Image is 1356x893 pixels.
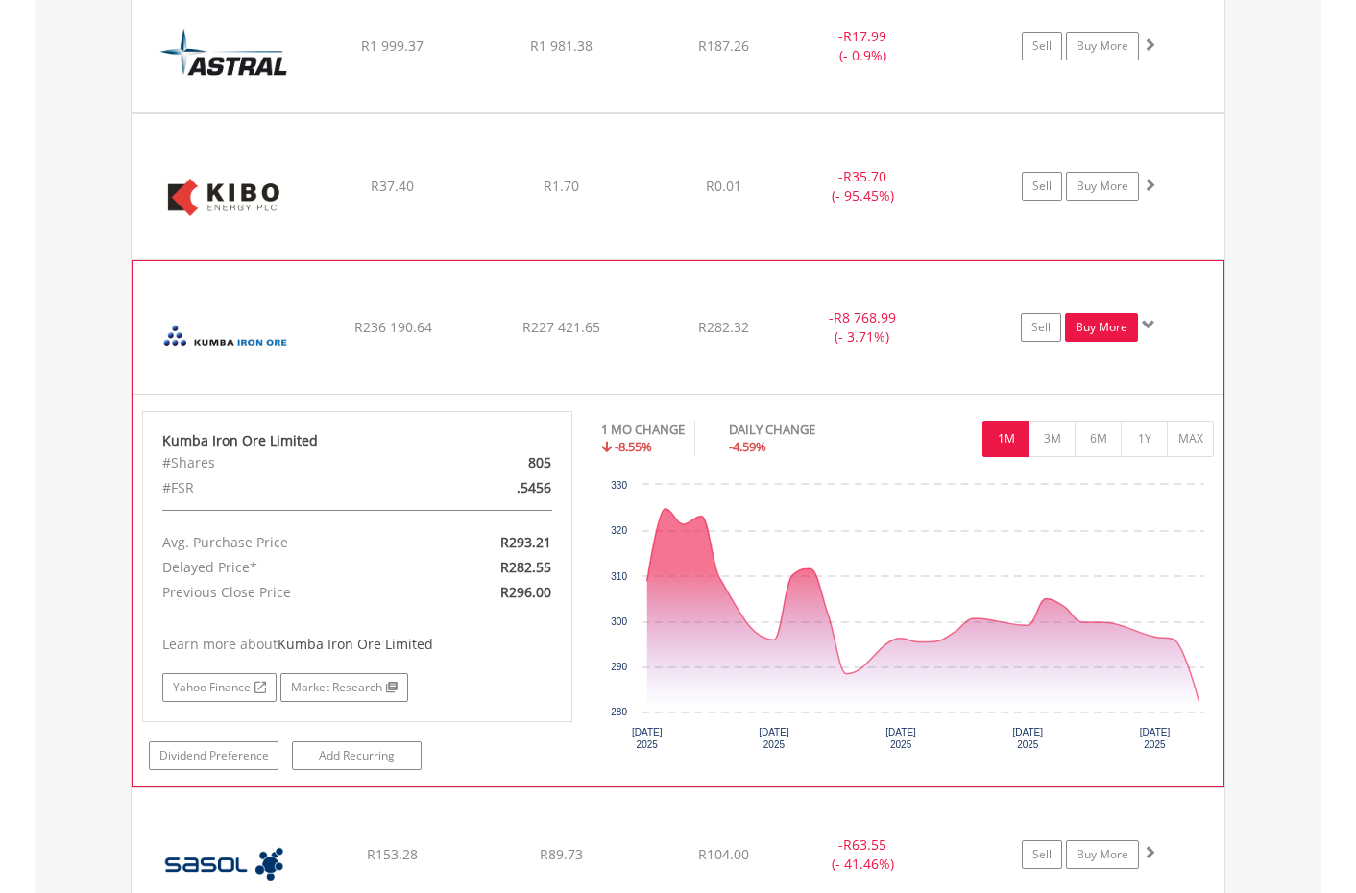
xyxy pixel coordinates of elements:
[729,438,766,455] span: -4.59%
[361,36,424,55] span: R1 999.37
[500,533,551,551] span: R293.21
[148,475,426,500] div: #FSR
[278,635,433,653] span: Kumba Iron Ore Limited
[698,36,749,55] span: R187.26
[148,555,426,580] div: Delayed Price*
[790,167,935,205] div: - (- 95.45%)
[601,421,685,439] div: 1 MO CHANGE
[885,727,916,750] text: [DATE] 2025
[632,727,663,750] text: [DATE] 2025
[790,835,935,874] div: - (- 41.46%)
[611,571,627,582] text: 310
[1066,32,1139,60] a: Buy More
[1075,421,1122,457] button: 6M
[601,475,1215,763] div: Chart. Highcharts interactive chart.
[759,727,789,750] text: [DATE] 2025
[1022,172,1062,201] a: Sell
[615,438,652,455] span: -8.55%
[522,318,600,336] span: R227 421.65
[162,635,552,654] div: Learn more about
[1066,172,1139,201] a: Buy More
[142,285,307,389] img: EQU.ZA.KIO.png
[141,4,306,108] img: EQU.ZA.ARL.png
[500,583,551,601] span: R296.00
[148,580,426,605] div: Previous Close Price
[1066,840,1139,869] a: Buy More
[367,845,418,863] span: R153.28
[790,308,934,347] div: - (- 3.71%)
[544,177,579,195] span: R1.70
[1021,313,1061,342] a: Sell
[611,525,627,536] text: 320
[706,177,741,195] span: R0.01
[141,138,306,253] img: EQU.ZA.KBO.png
[426,475,566,500] div: .5456
[611,662,627,672] text: 290
[834,308,896,326] span: R8 768.99
[1065,313,1138,342] a: Buy More
[729,421,883,439] div: DAILY CHANGE
[1029,421,1076,457] button: 3M
[371,177,414,195] span: R37.40
[280,673,408,702] a: Market Research
[611,616,627,627] text: 300
[426,450,566,475] div: 805
[843,167,886,185] span: R35.70
[1139,727,1170,750] text: [DATE] 2025
[698,318,749,336] span: R282.32
[162,673,277,702] a: Yahoo Finance
[1167,421,1214,457] button: MAX
[1012,727,1043,750] text: [DATE] 2025
[292,741,422,770] a: Add Recurring
[162,431,552,450] div: Kumba Iron Ore Limited
[601,475,1214,763] svg: Interactive chart
[540,845,583,863] span: R89.73
[790,27,935,65] div: - (- 0.9%)
[354,318,432,336] span: R236 190.64
[843,27,886,45] span: R17.99
[698,845,749,863] span: R104.00
[843,835,886,854] span: R63.55
[148,450,426,475] div: #Shares
[500,558,551,576] span: R282.55
[149,741,278,770] a: Dividend Preference
[982,421,1029,457] button: 1M
[148,530,426,555] div: Avg. Purchase Price
[611,480,627,491] text: 330
[1022,32,1062,60] a: Sell
[1121,421,1168,457] button: 1Y
[530,36,593,55] span: R1 981.38
[611,707,627,717] text: 280
[1022,840,1062,869] a: Sell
